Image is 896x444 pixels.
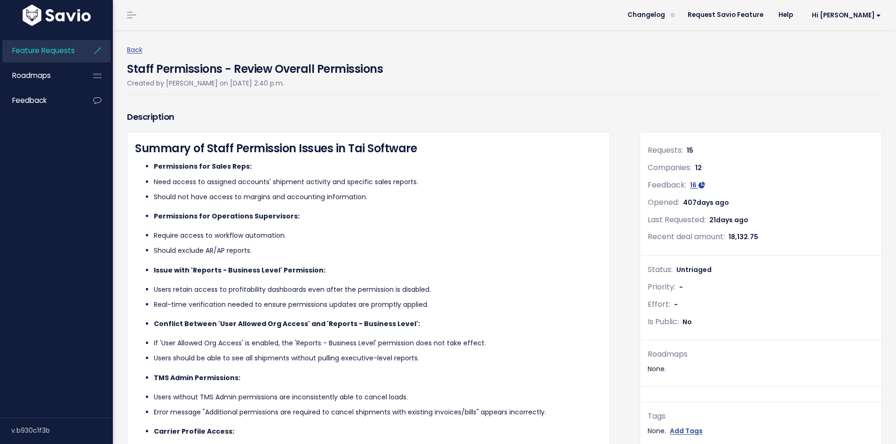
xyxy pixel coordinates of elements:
span: 18,132.75 [729,232,758,241]
a: Back [127,45,143,55]
li: Users retain access to profitability dashboards even after the permission is disabled. [154,284,602,296]
h3: Summary of Staff Permission Issues in Tai Software [135,140,602,157]
span: 15 [687,146,693,155]
span: days ago [697,198,729,207]
li: Need access to assigned accounts' shipment activity and specific sales reports. [154,176,602,188]
span: Companies: [648,162,691,173]
h4: Staff Permissions - Review Overall Permissions [127,56,383,78]
span: Created by [PERSON_NAME] on [DATE] 2:40 p.m. [127,78,284,88]
p: Should not have access to margins and accounting information. [154,191,602,203]
span: Opened: [648,197,679,208]
li: Users without TMS Admin permissions are inconsistently able to cancel loads. [154,391,602,403]
span: Requests: [648,145,683,156]
div: None. [648,425,874,437]
strong: Conflict Between 'User Allowed Org Access' and 'Reports - Business Level': [154,319,420,328]
span: No [682,317,692,327]
span: - [674,300,678,309]
li: If 'User Allowed Org Access' is enabled, the 'Reports - Business Level' permission does not take ... [154,337,602,349]
p: Real-time verification needed to ensure permissions updates are promptly applied. [154,299,602,311]
span: Feature Requests [12,46,75,55]
span: Is Public: [648,316,679,327]
span: 21 [709,215,748,225]
div: None. [648,363,874,375]
li: Require access to workflow automation. [154,230,602,241]
a: Feedback [2,90,78,111]
span: Hi [PERSON_NAME] [812,12,881,19]
span: 12 [695,163,702,172]
span: Last Requested: [648,214,706,225]
span: Changelog [627,12,665,18]
span: 16 [690,180,697,190]
span: Feedback: [648,179,686,190]
span: Roadmaps [12,70,51,80]
span: days ago [716,215,748,225]
strong: Permissions for Operations Supervisors: [154,211,300,221]
span: Feedback [12,95,47,105]
a: Roadmaps [2,65,78,86]
span: Recent deal amount: [648,231,725,242]
div: Tags [648,410,874,423]
span: Untriaged [676,265,712,274]
div: v.b930c1f3b [11,418,113,443]
p: Error message "Additional permissions are required to cancel shipments with existing invoices/bil... [154,406,602,418]
div: Roadmaps [648,348,874,361]
a: 16 [690,180,705,190]
h3: Description [127,110,610,124]
a: Hi [PERSON_NAME] [801,8,888,23]
span: Priority: [648,281,675,292]
img: logo-white.9d6f32f41409.svg [20,5,93,26]
p: Should exclude AR/AP reports. [154,245,602,257]
a: Add Tags [670,425,703,437]
a: Help [771,8,801,22]
strong: TMS Admin Permissions: [154,373,240,382]
a: Request Savio Feature [680,8,771,22]
span: 407 [683,198,729,207]
strong: Issue with 'Reports - Business Level' Permission: [154,265,325,275]
strong: Permissions for Sales Reps: [154,162,252,171]
p: Users should be able to see all shipments without pulling executive-level reports. [154,352,602,364]
span: Status: [648,264,673,275]
a: Feature Requests [2,40,78,62]
span: Effort: [648,299,670,310]
span: - [679,282,683,292]
strong: Carrier Profile Access: [154,427,234,436]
